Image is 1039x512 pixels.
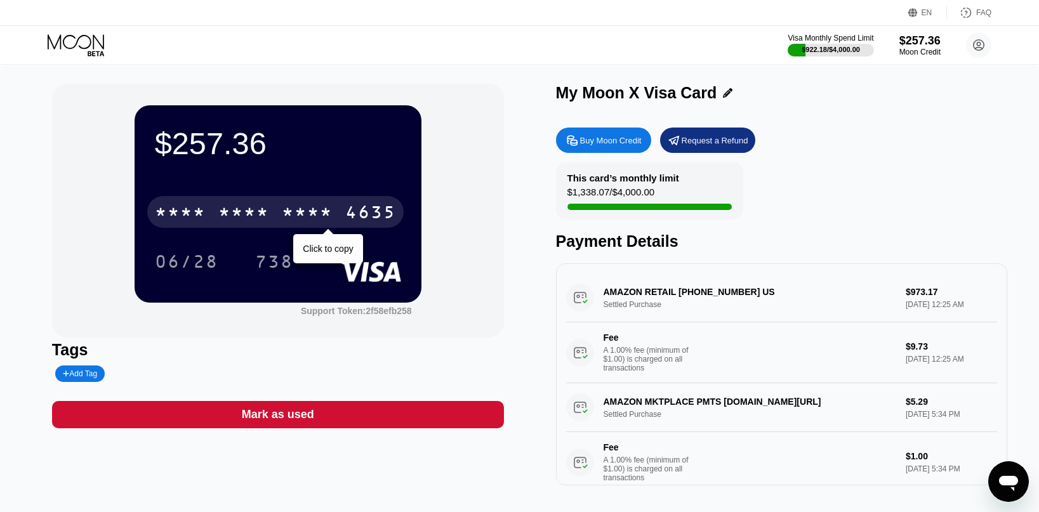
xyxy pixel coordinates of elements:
[604,332,692,343] div: Fee
[899,48,941,56] div: Moon Credit
[242,407,314,422] div: Mark as used
[899,34,941,48] div: $257.36
[52,401,504,428] div: Mark as used
[788,34,873,43] div: Visa Monthly Spend Limit
[604,456,699,482] div: A 1.00% fee (minimum of $1.00) is charged on all transactions
[301,306,412,316] div: Support Token:2f58efb258
[145,246,228,277] div: 06/28
[255,253,293,273] div: 738
[345,204,396,224] div: 4635
[155,253,218,273] div: 06/28
[908,6,947,19] div: EN
[802,46,860,53] div: $922.18 / $4,000.00
[906,451,997,461] div: $1.00
[947,6,991,19] div: FAQ
[906,464,997,473] div: [DATE] 5:34 PM
[246,246,303,277] div: 738
[906,341,997,351] div: $9.73
[566,322,998,383] div: FeeA 1.00% fee (minimum of $1.00) is charged on all transactions$9.73[DATE] 12:25 AM
[556,84,717,102] div: My Moon X Visa Card
[566,432,998,493] div: FeeA 1.00% fee (minimum of $1.00) is charged on all transactions$1.00[DATE] 5:34 PM
[567,173,679,183] div: This card’s monthly limit
[682,135,748,146] div: Request a Refund
[301,306,412,316] div: Support Token: 2f58efb258
[55,365,105,382] div: Add Tag
[556,128,651,153] div: Buy Moon Credit
[906,355,997,364] div: [DATE] 12:25 AM
[604,442,692,452] div: Fee
[922,8,932,17] div: EN
[567,187,655,204] div: $1,338.07 / $4,000.00
[556,232,1008,251] div: Payment Details
[988,461,1029,502] iframe: Button to launch messaging window
[660,128,755,153] div: Request a Refund
[303,244,353,254] div: Click to copy
[604,346,699,372] div: A 1.00% fee (minimum of $1.00) is charged on all transactions
[52,341,504,359] div: Tags
[63,369,97,378] div: Add Tag
[976,8,991,17] div: FAQ
[580,135,642,146] div: Buy Moon Credit
[899,34,941,56] div: $257.36Moon Credit
[788,34,873,56] div: Visa Monthly Spend Limit$922.18/$4,000.00
[155,126,401,161] div: $257.36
